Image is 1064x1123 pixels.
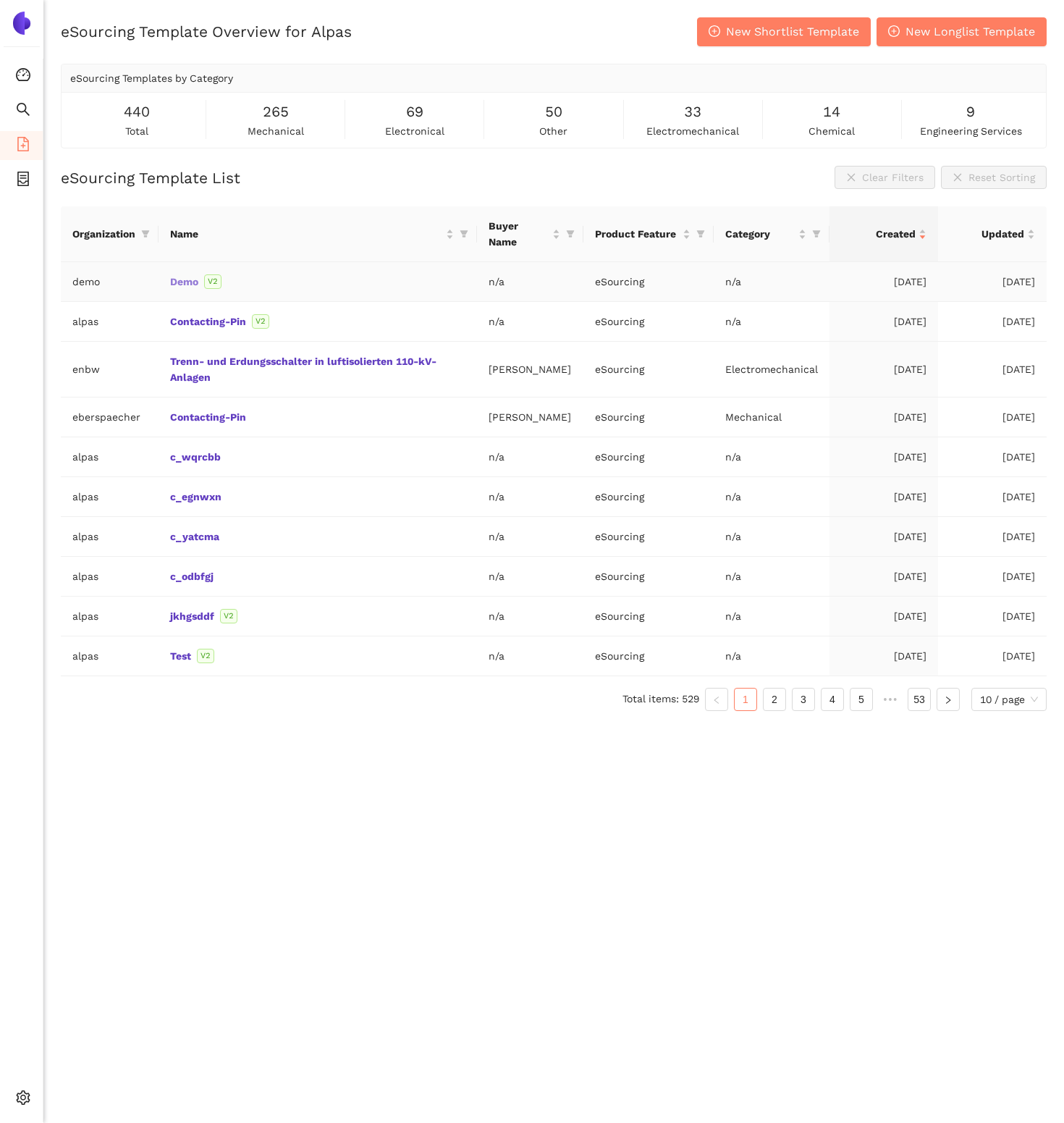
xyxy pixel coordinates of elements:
[705,688,728,711] li: Previous Page
[835,166,935,189] button: closeClear Filters
[888,25,900,39] span: plus-circle
[938,636,1047,676] td: [DATE]
[125,123,148,139] span: total
[822,689,843,710] a: 4
[908,688,931,711] li: 53
[583,398,714,437] td: eSourcing
[16,1085,30,1114] span: setting
[829,517,938,557] td: [DATE]
[545,101,562,123] span: 50
[850,689,872,710] a: 5
[714,398,829,437] td: Mechanical
[72,226,135,242] span: Organization
[714,557,829,597] td: n/a
[950,226,1024,242] span: Updated
[714,262,829,302] td: n/a
[879,688,902,711] span: •••
[829,437,938,477] td: [DATE]
[477,636,583,676] td: n/a
[61,302,159,342] td: alpas
[583,437,714,477] td: eSourcing
[937,688,960,711] button: right
[170,226,443,242] span: Name
[709,25,720,39] span: plus-circle
[938,437,1047,477] td: [DATE]
[714,342,829,398] td: Electromechanical
[941,166,1047,189] button: closeReset Sorting
[61,437,159,477] td: alpas
[583,302,714,342] td: eSourcing
[563,215,578,253] span: filter
[583,342,714,398] td: eSourcing
[908,689,930,710] a: 53
[477,206,583,262] th: this column's title is Buyer Name,this column is sortable
[16,62,30,91] span: dashboard
[726,22,859,41] span: New Shortlist Template
[566,230,575,238] span: filter
[583,262,714,302] td: eSourcing
[971,688,1047,711] div: Page Size
[938,517,1047,557] td: [DATE]
[197,649,214,663] span: V2
[938,477,1047,517] td: [DATE]
[841,226,916,242] span: Created
[16,167,30,195] span: container
[622,688,699,711] li: Total items: 529
[938,398,1047,437] td: [DATE]
[61,597,159,636] td: alpas
[583,517,714,557] td: eSourcing
[61,477,159,517] td: alpas
[938,342,1047,398] td: [DATE]
[809,223,824,245] span: filter
[595,226,680,242] span: Product Feature
[583,477,714,517] td: eSourcing
[829,477,938,517] td: [DATE]
[829,262,938,302] td: [DATE]
[61,557,159,597] td: alpas
[61,398,159,437] td: eberspaecher
[477,302,583,342] td: n/a
[877,17,1047,46] button: plus-circleNew Longlist Template
[477,437,583,477] td: n/a
[714,302,829,342] td: n/a
[823,101,840,123] span: 14
[684,101,701,123] span: 33
[980,689,1038,710] span: 10 / page
[808,123,855,139] span: chemical
[829,302,938,342] td: [DATE]
[406,101,423,123] span: 69
[61,262,159,302] td: demo
[764,689,785,710] a: 2
[477,262,583,302] td: n/a
[944,696,953,704] span: right
[204,274,221,289] span: V2
[938,302,1047,342] td: [DATE]
[714,597,829,636] td: n/a
[477,342,583,398] td: [PERSON_NAME]
[792,688,815,711] li: 3
[539,123,567,139] span: other
[734,688,757,711] li: 1
[712,696,721,704] span: left
[457,223,471,245] span: filter
[714,636,829,676] td: n/a
[879,688,902,711] li: Next 5 Pages
[714,437,829,477] td: n/a
[61,517,159,557] td: alpas
[248,123,304,139] span: mechanical
[138,223,153,245] span: filter
[477,517,583,557] td: n/a
[829,557,938,597] td: [DATE]
[477,597,583,636] td: n/a
[583,597,714,636] td: eSourcing
[920,123,1022,139] span: engineering services
[763,688,786,711] li: 2
[938,557,1047,597] td: [DATE]
[16,97,30,126] span: search
[61,636,159,676] td: alpas
[583,206,714,262] th: this column's title is Product Feature,this column is sortable
[905,22,1035,41] span: New Longlist Template
[124,101,150,123] span: 440
[61,167,240,188] h2: eSourcing Template List
[489,218,549,250] span: Buyer Name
